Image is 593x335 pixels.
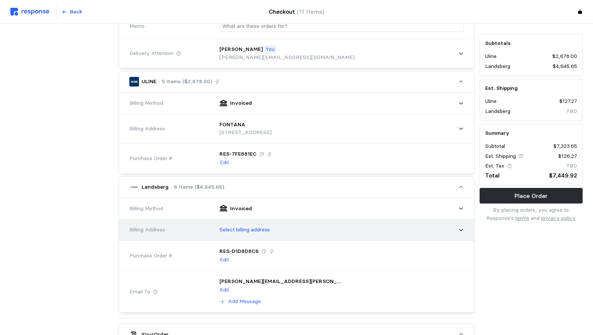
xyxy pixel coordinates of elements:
[220,159,229,167] p: Edit
[10,8,49,16] img: svg%3e
[219,256,229,264] button: Edit
[485,53,497,61] p: Uline
[485,171,500,180] p: Total
[559,98,577,106] p: $127.27
[129,99,163,107] span: Billing Method
[219,53,355,62] p: [PERSON_NAME][EMAIL_ADDRESS][DOMAIN_NAME]
[566,162,577,170] p: TBD
[171,183,224,191] p: · 6 Items ($4,645.65)
[220,286,229,294] p: Edit
[219,226,270,234] p: Select billing address
[480,188,583,204] button: Place Order
[485,152,516,160] p: Est. Shipping
[219,150,256,158] p: RES-7FE881EC
[230,205,252,213] p: Invoiced
[566,107,577,116] p: TBD
[514,191,547,201] p: Place Order
[219,158,229,167] button: Edit
[219,129,272,137] p: [STREET_ADDRESS]
[269,7,324,16] h4: Checkout
[119,92,474,173] div: ULINE· 5 Items ($2,678.00)
[219,286,229,295] button: Edit
[228,297,261,306] p: Add Message
[485,143,505,151] p: Subtotal
[219,297,261,306] button: Add Message
[219,121,245,129] p: FONTANA
[129,49,173,58] span: Delivery Attention
[57,5,86,19] button: Back
[119,177,474,198] button: Landsberg· 6 Items ($4,645.65)
[485,162,504,170] p: Est. Tax
[485,107,510,116] p: Landsberg
[485,62,510,71] p: Landsberg
[129,155,172,163] span: Purchase Order #
[129,288,150,296] span: Email To
[70,8,82,16] p: Back
[549,171,577,180] p: $7,449.92
[142,78,156,86] p: ULINE
[541,215,576,221] a: privacy policy
[159,78,212,86] p: · 5 Items ($2,678.00)
[219,277,341,286] p: [PERSON_NAME][EMAIL_ADDRESS][PERSON_NAME][PERSON_NAME][DOMAIN_NAME], [PERSON_NAME][DOMAIN_NAME][E...
[553,62,577,71] p: $4,645.65
[230,99,252,107] p: Invoiced
[552,53,577,61] p: $2,678.00
[558,152,577,160] p: $126.27
[485,98,497,106] p: Uline
[480,206,583,222] p: By placing orders, you agree to Response's and
[219,247,259,256] p: RES-D1D8D8C6
[265,45,275,53] p: You
[129,252,172,260] span: Purchase Order #
[515,215,529,221] a: terms
[119,71,474,92] button: ULINE· 5 Items ($2,678.00)
[485,84,577,92] h5: Est. Shipping
[129,125,165,133] span: Billing Address
[129,205,163,213] span: Billing Method
[220,256,229,264] p: Edit
[119,198,474,312] div: Landsberg· 6 Items ($4,645.65)
[142,183,169,191] p: Landsberg
[485,39,577,47] h5: Subtotals
[129,22,145,30] span: Memo
[219,45,263,53] p: [PERSON_NAME]
[553,143,577,151] p: $7,323.65
[129,226,165,234] span: Billing Address
[485,129,577,137] h5: Summary
[297,8,324,15] span: (11 Items)
[222,21,461,32] input: What are these orders for?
